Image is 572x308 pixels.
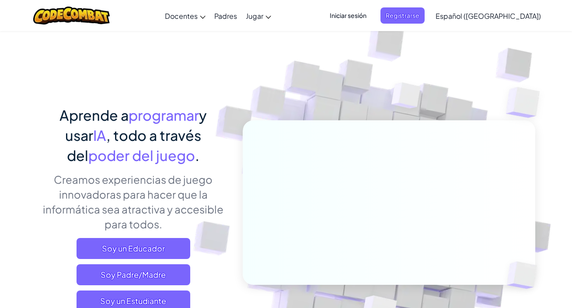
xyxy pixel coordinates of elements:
span: programar [129,106,199,124]
span: Jugar [246,11,263,21]
a: Padres [210,4,241,28]
a: Soy Padre/Madre [77,264,190,285]
span: Docentes [165,11,198,21]
span: IA [93,126,106,144]
a: Español ([GEOGRAPHIC_DATA]) [431,4,545,28]
a: Soy un Educador [77,238,190,259]
span: Aprende a [59,106,129,124]
img: CodeCombat logo [33,7,110,24]
button: Registrarse [380,7,425,24]
img: Overlap cubes [375,65,438,130]
img: Overlap cubes [492,243,558,307]
span: , todo a través del [67,126,201,164]
p: Creamos experiencias de juego innovadoras para hacer que la informática sea atractiva y accesible... [37,172,230,231]
span: . [195,147,199,164]
button: Iniciar sesión [324,7,372,24]
a: Jugar [241,4,276,28]
span: poder del juego [88,147,195,164]
img: Overlap cubes [488,66,564,140]
span: Español ([GEOGRAPHIC_DATA]) [436,11,541,21]
a: Docentes [160,4,210,28]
